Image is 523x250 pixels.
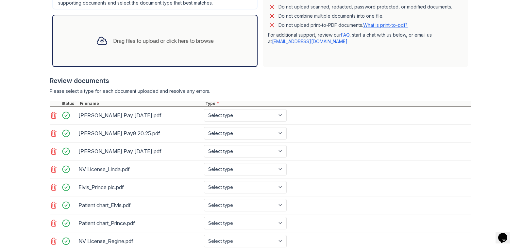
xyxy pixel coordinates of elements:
[496,224,516,243] iframe: chat widget
[78,146,201,157] div: [PERSON_NAME] Pay [DATE].pdf
[50,88,471,94] div: Please select a type for each document uploaded and resolve any errors.
[78,236,201,246] div: NV License_Regine.pdf
[113,37,214,45] div: Drag files to upload or click here to browse
[278,3,452,11] div: Do not upload scanned, redacted, password protected, or modified documents.
[78,101,204,106] div: Filename
[268,32,463,45] p: For additional support, review our , start a chat with us below, or email us at
[78,110,201,121] div: [PERSON_NAME] Pay [DATE].pdf
[78,182,201,192] div: Elvis_Prince pic.pdf
[78,218,201,228] div: Patient chart_Prince.pdf
[272,39,347,44] a: [EMAIL_ADDRESS][DOMAIN_NAME]
[78,128,201,139] div: [PERSON_NAME] Pay8.20.25.pdf
[60,101,78,106] div: Status
[204,101,471,106] div: Type
[78,164,201,175] div: NV License_Linda.pdf
[278,22,408,28] p: Do not upload print-to-PDF documents.
[50,76,471,85] div: Review documents
[341,32,349,38] a: FAQ
[278,12,383,20] div: Do not combine multiple documents into one file.
[78,200,201,210] div: Patient chart_Elvis.pdf
[363,22,408,28] a: What is print-to-pdf?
